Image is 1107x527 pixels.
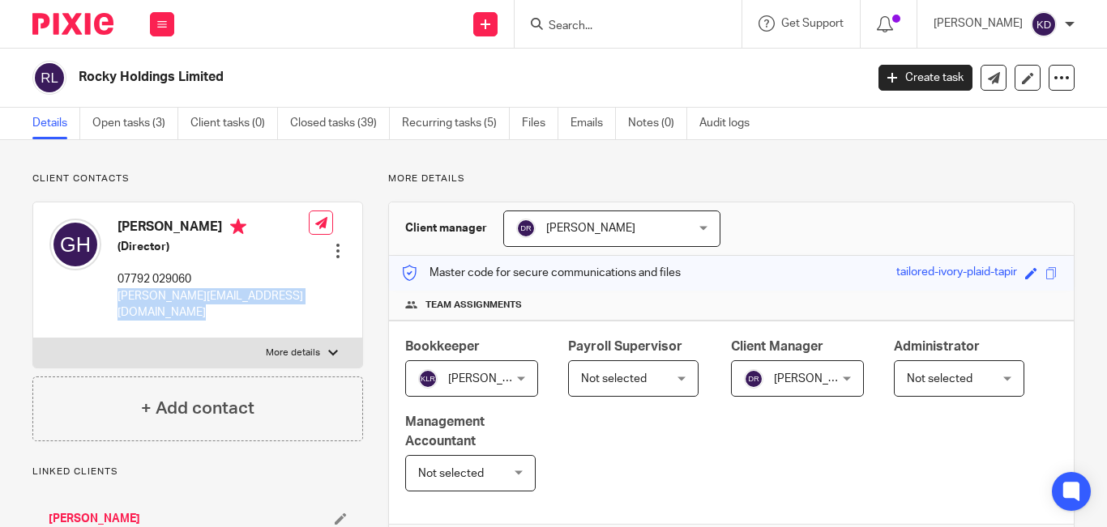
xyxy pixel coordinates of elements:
p: More details [266,346,320,359]
a: Open tasks (3) [92,108,178,139]
input: Search [547,19,693,34]
a: Notes (0) [628,108,687,139]
span: [PERSON_NAME] [774,373,863,385]
a: [PERSON_NAME] [49,511,140,527]
a: Closed tasks (39) [290,108,390,139]
a: Audit logs [699,108,762,139]
p: 07792 029060 [118,271,309,287]
a: Details [32,108,80,139]
img: svg%3E [418,369,438,389]
h3: Client manager [405,220,487,236]
p: More details [388,172,1075,185]
img: svg%3E [1031,11,1057,37]
h4: [PERSON_NAME] [118,219,309,239]
p: Client contacts [32,172,363,185]
a: Client tasks (0) [190,108,278,139]
span: Not selected [418,468,484,479]
h2: Rocky Holdings Limited [79,69,699,86]
h4: + Add contact [141,396,254,421]
a: Create task [878,65,972,91]
span: Get Support [781,18,844,29]
img: svg%3E [516,219,536,238]
img: svg%3E [32,61,66,95]
span: [PERSON_NAME] [448,373,537,385]
p: [PERSON_NAME] [934,15,1023,32]
span: Payroll Supervisor [568,340,682,353]
span: [PERSON_NAME] [546,223,635,234]
a: Emails [571,108,616,139]
div: tailored-ivory-plaid-tapir [896,264,1017,283]
img: svg%3E [49,219,101,270]
span: Not selected [907,373,972,385]
p: Linked clients [32,465,363,478]
img: Pixie [32,13,113,35]
i: Primary [230,219,246,235]
a: Files [522,108,558,139]
span: Management Accountant [405,415,485,447]
span: Administrator [894,340,980,353]
h5: (Director) [118,239,309,255]
a: Recurring tasks (5) [402,108,510,139]
img: svg%3E [744,369,763,389]
span: Team assignments [425,299,522,312]
span: Not selected [581,373,647,385]
p: [PERSON_NAME][EMAIL_ADDRESS][DOMAIN_NAME] [118,288,309,321]
span: Client Manager [731,340,823,353]
span: Bookkeeper [405,340,480,353]
p: Master code for secure communications and files [401,265,681,281]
